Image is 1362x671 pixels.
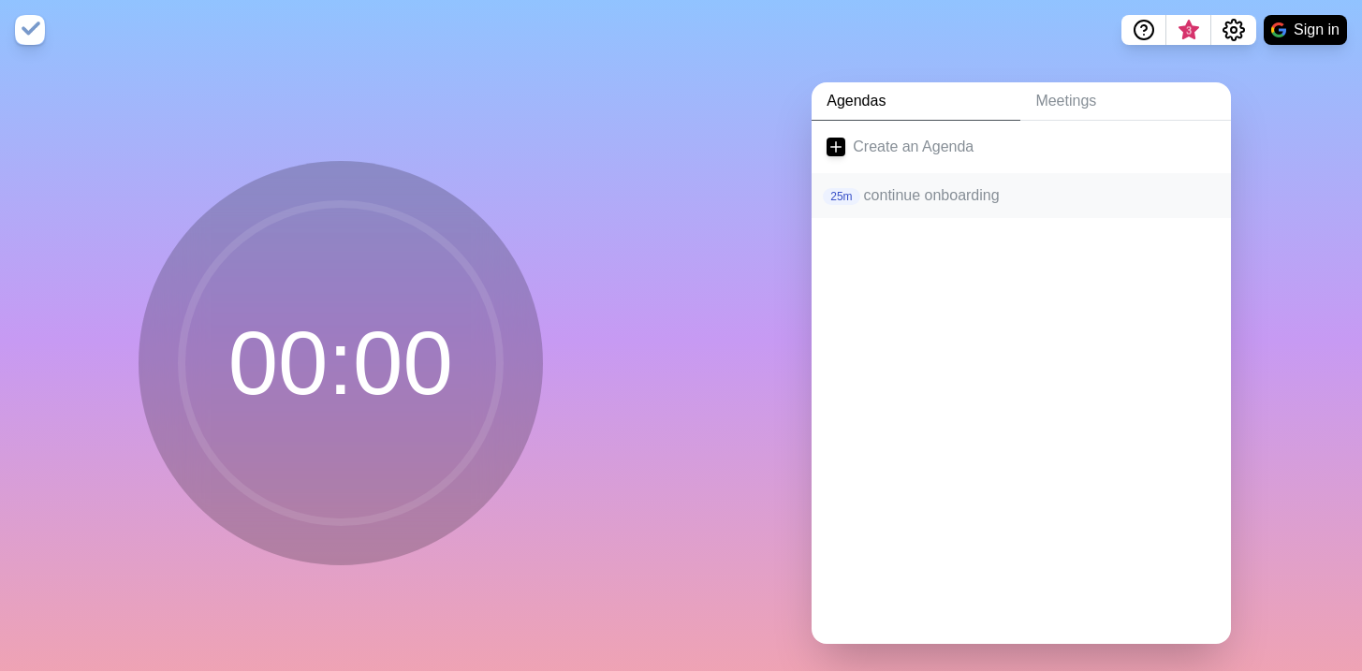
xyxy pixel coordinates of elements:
[864,184,1217,207] p: continue onboarding
[1166,15,1211,45] button: What’s new
[812,121,1231,173] a: Create an Agenda
[1211,15,1256,45] button: Settings
[1121,15,1166,45] button: Help
[1181,23,1196,38] span: 3
[812,82,1020,121] a: Agendas
[823,188,859,205] p: 25m
[15,15,45,45] img: timeblocks logo
[1271,22,1286,37] img: google logo
[1264,15,1347,45] button: Sign in
[1020,82,1231,121] a: Meetings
